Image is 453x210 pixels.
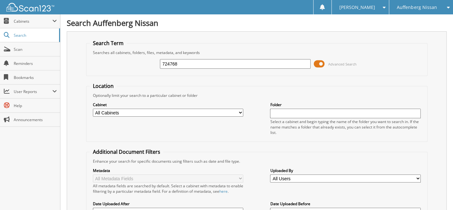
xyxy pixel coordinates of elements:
span: Scan [14,47,57,52]
span: Bookmarks [14,75,57,80]
label: Folder [270,102,420,107]
label: Metadata [93,168,243,173]
div: Select a cabinet and begin typing the name of the folder you want to search in. If the name match... [270,119,420,135]
label: Uploaded By [270,168,420,173]
div: All metadata fields are searched by default. Select a cabinet with metadata to enable filtering b... [93,183,243,194]
span: Auffenberg Nissan [397,5,437,9]
div: Enhance your search for specific documents using filters such as date and file type. [90,159,424,164]
span: Reminders [14,61,57,66]
label: Cabinet [93,102,243,107]
span: Help [14,103,57,108]
legend: Location [90,82,117,89]
legend: Search Term [90,40,127,47]
span: [PERSON_NAME] [339,5,375,9]
span: User Reports [14,89,52,94]
a: here [219,189,228,194]
div: Optionally limit your search to a particular cabinet or folder [90,93,424,98]
span: Announcements [14,117,57,122]
label: Date Uploaded Before [270,201,420,206]
span: Advanced Search [328,62,357,66]
div: Searches all cabinets, folders, files, metadata, and keywords [90,50,424,55]
iframe: Chat Widget [421,179,453,210]
img: scan123-logo-white.svg [6,3,54,12]
span: Search [14,33,56,38]
span: Cabinets [14,19,52,24]
legend: Additional Document Filters [90,148,163,155]
h1: Search Auffenberg Nissan [67,18,447,28]
label: Date Uploaded After [93,201,243,206]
